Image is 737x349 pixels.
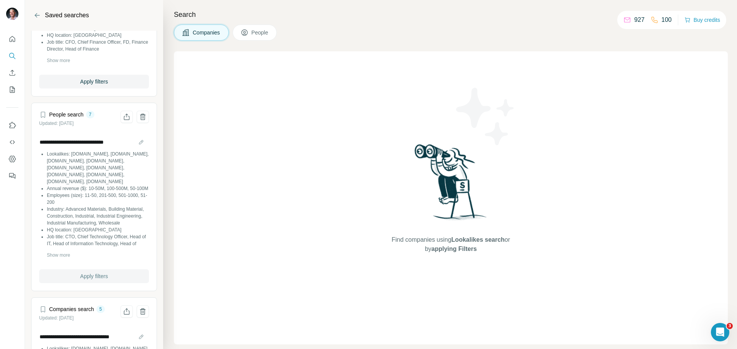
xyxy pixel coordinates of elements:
iframe: Intercom live chat [711,323,729,341]
button: Share filters [121,111,133,123]
li: Employees (size): 11-50, 201-500, 501-1000, 51-200 [47,192,149,206]
button: Delete saved search [137,305,149,318]
button: Search [6,49,18,63]
li: Industry: Advanced Materials, Building Material, Construction, Industrial, Industrial Engineering... [47,206,149,226]
small: Updated: [DATE] [39,121,74,126]
p: 100 [661,15,672,25]
h4: Companies search [49,305,94,313]
img: Surfe Illustration - Woman searching with binoculars [411,142,491,228]
small: Updated: [DATE] [39,315,74,321]
li: Job title: CFO, Chief Finance Officer, FD, Finance Director, Head of Finance [47,39,149,52]
span: People [251,29,269,36]
button: Dashboard [6,152,18,166]
span: Companies [193,29,221,36]
p: 927 [634,15,644,25]
span: 3 [727,323,733,329]
h2: Saved searches [45,11,89,20]
button: Show more [47,57,70,64]
li: HQ location: [GEOGRAPHIC_DATA] [47,32,149,39]
h4: Search [174,9,728,20]
span: applying Filters [431,246,477,252]
span: Lookalikes search [451,236,505,243]
li: Lookalikes: [DOMAIN_NAME], [DOMAIN_NAME], [DOMAIN_NAME], [DOMAIN_NAME], [DOMAIN_NAME], [DOMAIN_NA... [47,151,149,185]
img: Surfe Illustration - Stars [451,82,520,151]
img: Avatar [6,8,18,20]
button: My lists [6,83,18,97]
button: Quick start [6,32,18,46]
span: Apply filters [80,272,108,280]
button: Use Surfe API [6,135,18,149]
li: Annual revenue ($): 10-50M, 100-500M, 50-100M [47,185,149,192]
li: HQ location: [GEOGRAPHIC_DATA] [47,226,149,233]
button: Feedback [6,169,18,183]
span: Find companies using or by [389,235,512,254]
button: Share filters [121,305,133,318]
button: Apply filters [39,269,149,283]
button: Delete saved search [137,111,149,123]
button: Show more [47,252,70,259]
h4: People search [49,111,84,118]
li: Personal location: [GEOGRAPHIC_DATA] [47,52,149,59]
button: Apply filters [39,75,149,88]
button: Use Surfe on LinkedIn [6,118,18,132]
input: Search name [39,331,149,342]
button: Buy credits [684,15,720,25]
li: Job title: CTO, Chief Technology Officer, Head of IT, Head of Information Technology, Head of Sys... [47,233,149,261]
div: 7 [86,111,95,118]
button: Enrich CSV [6,66,18,80]
span: Apply filters [80,78,108,85]
input: Search name [39,137,149,147]
div: 5 [96,306,105,313]
button: Back [31,9,43,21]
